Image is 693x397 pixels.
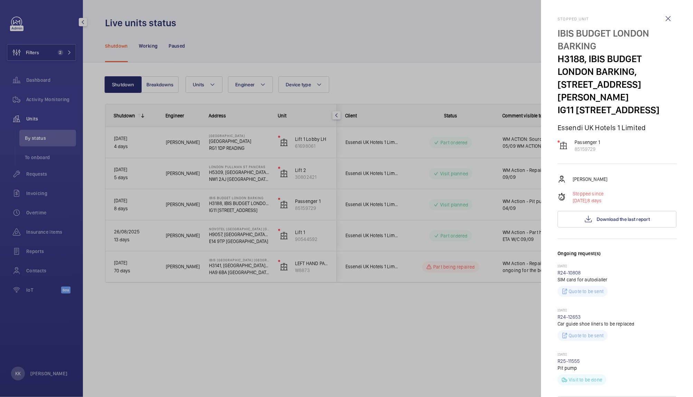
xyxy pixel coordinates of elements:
[575,146,600,153] p: 85159729
[558,104,676,116] p: IG11 [STREET_ADDRESS]
[558,123,676,132] p: Essendi UK Hotels 1 Limited
[558,365,676,371] p: Pit pump
[573,197,604,204] p: 8 days
[569,332,604,339] p: Quote to be sent
[559,142,568,150] img: elevator.svg
[558,264,676,269] p: [DATE]
[558,314,581,320] a: R24-12653
[575,139,600,146] p: Passenger 1
[573,176,607,183] p: [PERSON_NAME]
[558,320,676,327] p: Car guide shoe liners to be replaced
[569,376,602,383] p: Visit to be done
[573,198,587,203] span: [DATE],
[558,52,676,104] p: H3188, IBIS BUDGET LONDON BARKING, [STREET_ADDRESS][PERSON_NAME]
[558,352,676,358] p: [DATE]
[558,276,676,283] p: SIM card for autodialler
[558,270,581,275] a: R24-10808
[573,190,604,197] p: Stopped since
[558,211,676,227] button: Download the last report
[569,288,604,295] p: Quote to be sent
[597,216,650,222] span: Download the last report
[558,358,580,364] a: R25-11555
[558,17,676,21] h2: Stopped unit
[558,27,676,52] p: IBIS BUDGET LONDON BARKING
[558,308,676,313] p: [DATE]
[558,250,676,264] h3: Ongoing request(s)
